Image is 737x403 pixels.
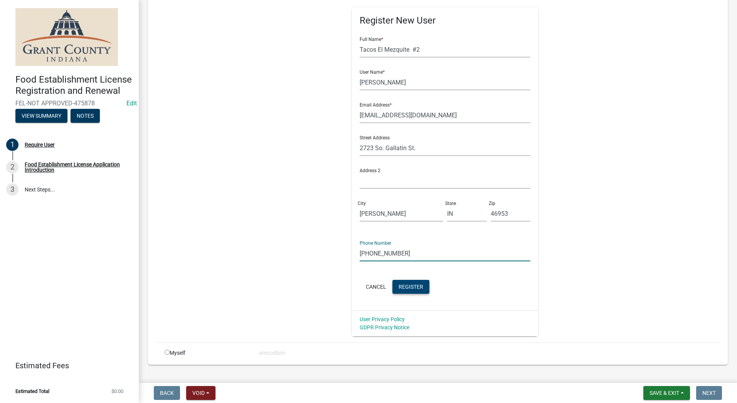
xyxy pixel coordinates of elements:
span: Save & Exit [650,390,679,396]
span: Void [192,390,205,396]
button: View Summary [15,109,67,123]
h4: Food Establishment License Registration and Renewal [15,74,133,97]
div: 3 [6,183,19,196]
img: Grant County, Indiana [15,8,118,66]
wm-modal-confirm: Summary [15,113,67,119]
div: 1 [6,139,19,151]
a: GDPR Privacy Notice [360,324,409,330]
span: $0.00 [111,389,123,394]
div: Myself [159,349,253,357]
span: Next [702,390,716,396]
h5: Register New User [360,15,530,26]
span: FEL-NOT APPROVED-475878 [15,100,123,107]
button: Back [154,386,180,400]
button: Cancel [360,280,392,294]
a: User Privacy Policy [360,316,405,322]
button: Save & Exit [643,386,690,400]
wm-modal-confirm: Edit Application Number [126,100,137,107]
div: 2 [6,161,19,173]
button: Next [696,386,722,400]
span: Back [160,390,174,396]
button: Notes [71,109,100,123]
span: Estimated Total [15,389,49,394]
button: Register [392,280,429,294]
a: Edit [126,100,137,107]
div: Food Establishment License Application Introduction [25,162,126,173]
a: Estimated Fees [6,358,126,373]
div: Require User [25,142,55,147]
wm-modal-confirm: Notes [71,113,100,119]
button: Void [186,386,215,400]
span: Register [399,283,423,290]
